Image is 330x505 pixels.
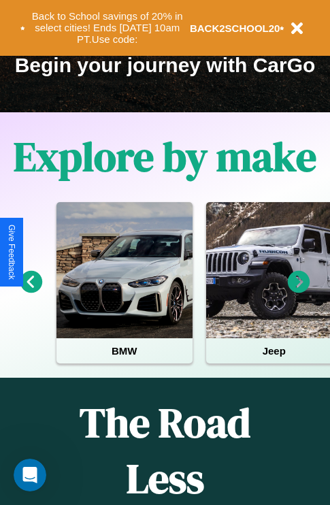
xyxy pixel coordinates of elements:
b: BACK2SCHOOL20 [190,22,280,34]
h1: Explore by make [14,129,316,184]
div: Give Feedback [7,225,16,280]
h4: BMW [56,338,193,363]
button: Back to School savings of 20% in select cities! Ends [DATE] 10am PT.Use code: [25,7,190,49]
iframe: Intercom live chat [14,459,46,491]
